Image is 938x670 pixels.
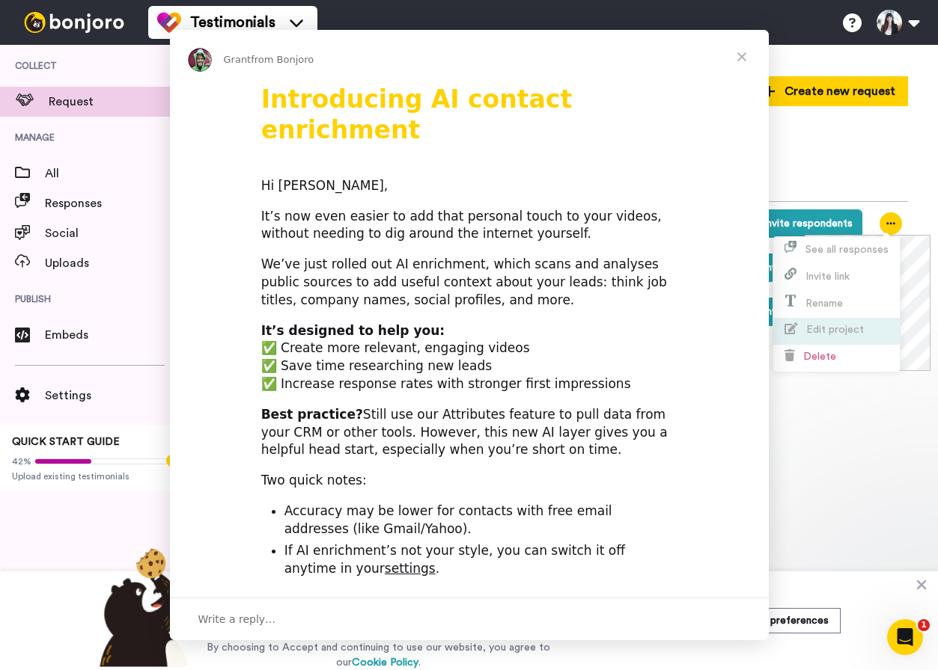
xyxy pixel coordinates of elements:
a: settings [385,561,436,576]
span: from Bonjoro [251,54,314,65]
li: If AI enrichment’s not your style, you can switch it off anytime in your . [284,542,677,578]
div: Hi [PERSON_NAME], [261,177,677,195]
div: Two quick notes: [261,472,677,490]
span: Write a reply… [198,609,276,629]
div: ✅ Create more relevant, engaging videos ✅ Save time researching new leads ✅ Increase response rat... [261,322,677,393]
div: Open conversation and reply [170,597,769,640]
div: It’s now even easier to add that personal touch to your videos, without needing to dig around the... [261,208,677,244]
img: Profile image for Grant [188,48,212,72]
span: Close [715,30,769,84]
div: We’ve just rolled out AI enrichment, which scans and analyses public sources to add useful contex... [261,256,677,309]
span: Grant [224,54,252,65]
b: Best practice? [261,407,363,422]
div: Still use our Attributes feature to pull data from your CRM or other tools. However, this new AI ... [261,406,677,459]
b: Introducing AI contact enrichment [261,84,573,144]
b: It’s designed to help you: [261,323,445,338]
li: Accuracy may be lower for contacts with free email addresses (like Gmail/Yahoo). [284,502,677,538]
